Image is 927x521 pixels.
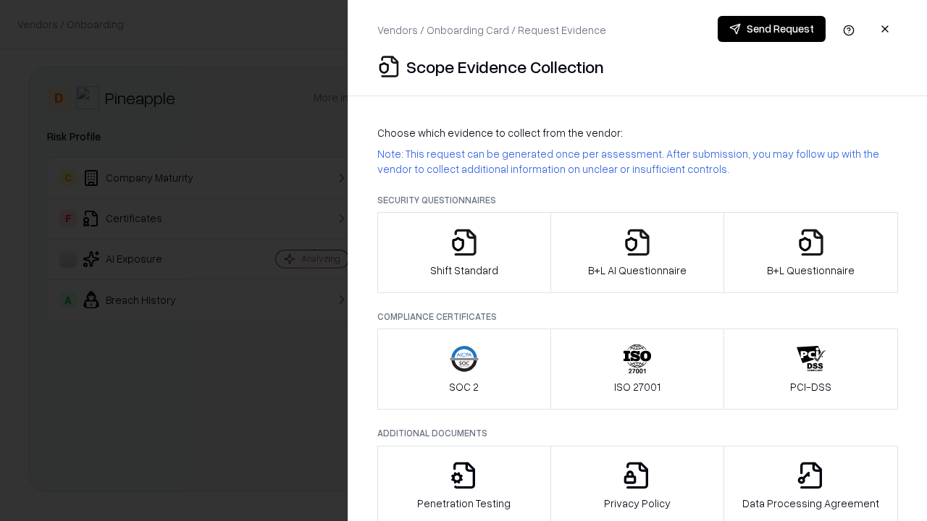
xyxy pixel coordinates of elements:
button: PCI-DSS [723,329,898,410]
button: Shift Standard [377,212,551,293]
button: Send Request [718,16,826,42]
p: Additional Documents [377,427,898,439]
p: Choose which evidence to collect from the vendor: [377,125,898,140]
button: B+L Questionnaire [723,212,898,293]
button: B+L AI Questionnaire [550,212,725,293]
p: Privacy Policy [604,496,671,511]
p: SOC 2 [449,379,479,394]
p: PCI-DSS [790,379,831,394]
p: B+L Questionnaire [767,263,855,278]
button: SOC 2 [377,329,551,410]
p: ISO 27001 [614,379,660,394]
p: Shift Standard [430,263,498,278]
p: Note: This request can be generated once per assessment. After submission, you may follow up with... [377,146,898,177]
p: Security Questionnaires [377,194,898,206]
p: Compliance Certificates [377,310,898,323]
p: Data Processing Agreement [742,496,879,511]
p: Penetration Testing [417,496,511,511]
p: B+L AI Questionnaire [588,263,687,278]
button: ISO 27001 [550,329,725,410]
p: Vendors / Onboarding Card / Request Evidence [377,22,606,38]
p: Scope Evidence Collection [406,55,604,78]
